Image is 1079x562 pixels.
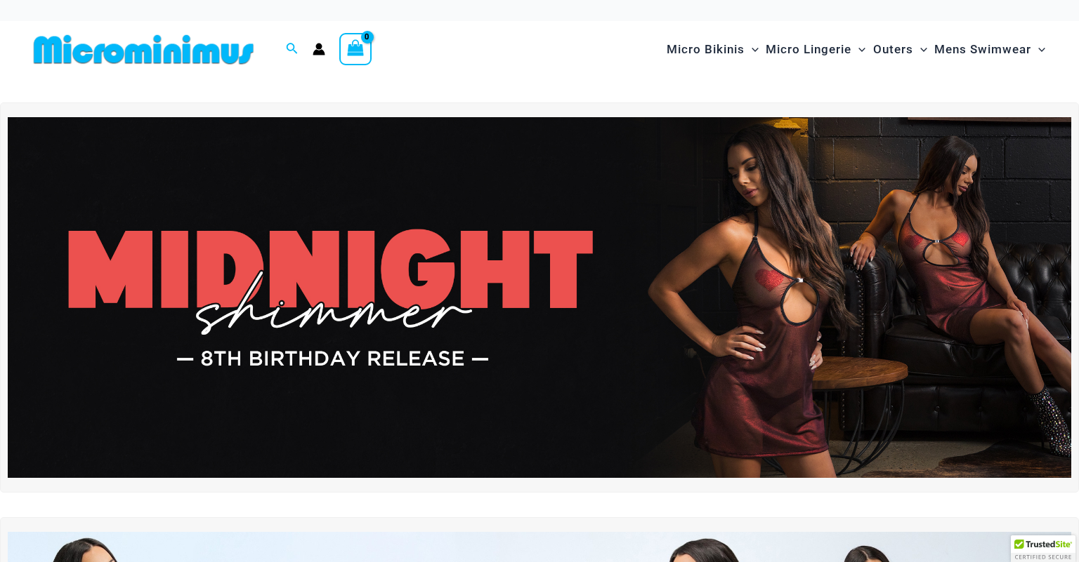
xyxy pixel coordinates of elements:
[1031,32,1045,67] span: Menu Toggle
[745,32,759,67] span: Menu Toggle
[667,32,745,67] span: Micro Bikinis
[1011,535,1075,562] div: TrustedSite Certified
[870,28,931,71] a: OutersMenu ToggleMenu Toggle
[873,32,913,67] span: Outers
[28,34,259,65] img: MM SHOP LOGO FLAT
[766,32,851,67] span: Micro Lingerie
[762,28,869,71] a: Micro LingerieMenu ToggleMenu Toggle
[8,117,1071,479] img: Midnight Shimmer Red Dress
[661,26,1051,73] nav: Site Navigation
[663,28,762,71] a: Micro BikinisMenu ToggleMenu Toggle
[934,32,1031,67] span: Mens Swimwear
[913,32,927,67] span: Menu Toggle
[339,33,372,65] a: View Shopping Cart, empty
[286,41,299,58] a: Search icon link
[851,32,865,67] span: Menu Toggle
[931,28,1049,71] a: Mens SwimwearMenu ToggleMenu Toggle
[313,43,325,55] a: Account icon link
